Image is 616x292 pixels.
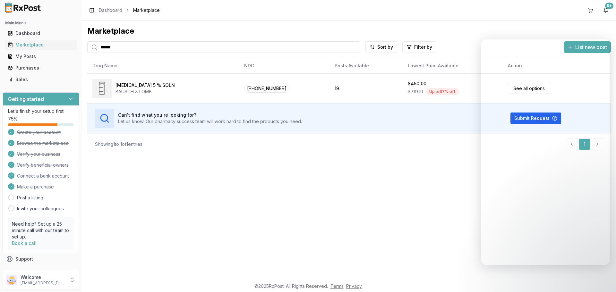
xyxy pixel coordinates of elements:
[87,58,239,73] th: Drug Name
[330,283,344,289] a: Terms
[99,7,160,13] nav: breadcrumb
[118,112,302,118] h3: Can't find what you're looking for?
[594,270,610,286] iframe: Intercom live chat
[8,42,74,48] div: Marketplace
[5,51,77,62] a: My Posts
[3,3,44,13] img: RxPost Logo
[244,84,289,93] span: [PHONE_NUMBER]
[8,65,74,71] div: Purchases
[17,205,64,212] a: Invite your colleagues
[3,40,79,50] button: Marketplace
[17,140,69,146] span: Browse the marketplace
[116,88,175,95] div: BAUSCH & LOMB
[118,118,302,125] p: Let us know! Our pharmacy success team will work hard to find the products you need.
[15,267,37,274] span: Feedback
[8,76,74,83] div: Sales
[329,58,402,73] th: Posts Available
[17,151,60,157] span: Verify your business
[21,274,65,280] p: Welcome
[3,253,79,265] button: Support
[414,44,432,50] span: Filter by
[116,82,175,88] div: [MEDICAL_DATA] 5 % SOLN
[3,265,79,276] button: Feedback
[329,73,402,103] td: 19
[365,41,397,53] button: Sort by
[403,58,503,73] th: Lowest Price Available
[17,162,69,168] span: Verify beneficial owners
[133,7,160,13] span: Marketplace
[8,95,44,103] h3: Getting started
[408,80,426,87] div: $450.00
[3,63,79,73] button: Purchases
[3,28,79,38] button: Dashboard
[92,79,112,98] img: Xiidra 5 % SOLN
[5,28,77,39] a: Dashboard
[5,62,77,74] a: Purchases
[6,275,17,285] img: User avatar
[8,116,18,122] span: 75 %
[408,88,423,95] span: $719.10
[12,221,70,240] p: Need help? Set up a 25 minute call with our team to set up.
[17,129,61,136] span: Create your account
[99,7,122,13] a: Dashboard
[5,39,77,51] a: Marketplace
[601,5,611,15] button: 9+
[8,30,74,37] div: Dashboard
[239,58,330,73] th: NDC
[3,74,79,85] button: Sales
[87,26,611,36] div: Marketplace
[5,74,77,85] a: Sales
[481,39,610,265] iframe: Intercom live chat
[402,41,436,53] button: Filter by
[21,280,65,286] p: [EMAIL_ADDRESS][DOMAIN_NAME]
[12,240,37,246] a: Book a call
[426,88,459,95] div: Up to 37 % off
[8,108,74,114] p: Let's finish your setup first!
[3,51,79,62] button: My Posts
[17,184,54,190] span: Make a purchase
[95,141,142,147] div: Showing 1 to 1 of 1 entries
[5,21,77,26] h2: Main Menu
[377,44,393,50] span: Sort by
[17,195,43,201] a: Post a listing
[605,3,613,9] div: 9+
[8,53,74,60] div: My Posts
[17,173,69,179] span: Connect a bank account
[346,283,362,289] a: Privacy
